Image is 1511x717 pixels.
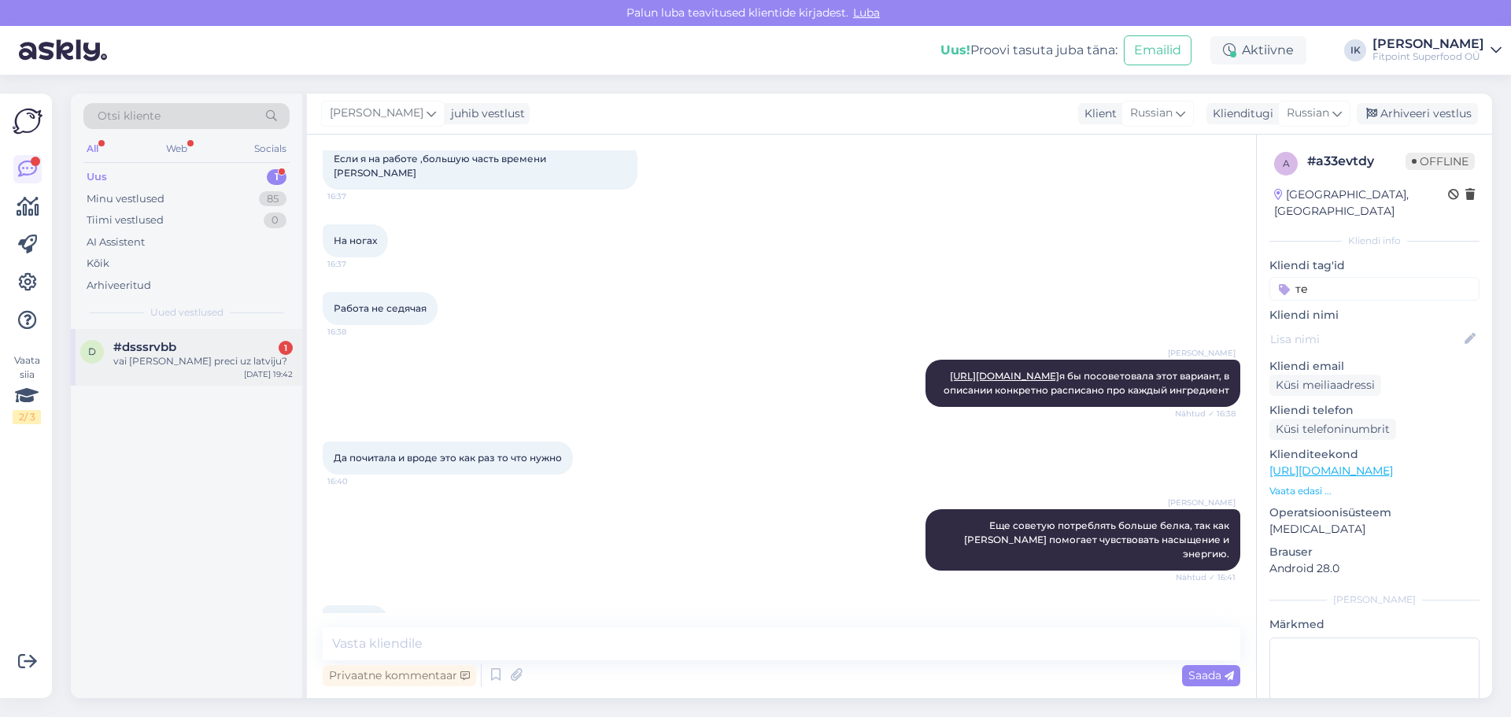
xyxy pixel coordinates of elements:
span: Да почитала и вроде это как раз то что нужно [334,452,562,464]
div: Proovi tasuta juba täna: [940,41,1118,60]
button: Emailid [1124,35,1191,65]
a: [URL][DOMAIN_NAME] [950,370,1059,382]
span: На ногах [334,235,377,246]
span: [PERSON_NAME] [330,105,423,122]
span: Uued vestlused [150,305,224,320]
div: # a33evtdy [1307,152,1406,171]
span: Saada [1188,668,1234,682]
div: [DATE] 19:42 [244,368,293,380]
span: Еще советую потреблять больше белка, так как [PERSON_NAME] помогает чувствовать насыщение и энергию. [964,519,1232,560]
div: Klienditugi [1206,105,1273,122]
div: 1 [267,169,286,185]
div: Küsi telefoninumbrit [1269,419,1396,440]
span: Работа не седячая [334,302,427,314]
span: Offline [1406,153,1475,170]
p: Brauser [1269,544,1480,560]
div: Fitpoint Superfood OÜ [1372,50,1484,63]
a: [URL][DOMAIN_NAME] [1269,464,1393,478]
p: Operatsioonisüsteem [1269,504,1480,521]
span: Russian [1130,105,1173,122]
span: 16:40 [327,475,386,487]
span: Nähtud ✓ 16:38 [1175,408,1236,419]
span: Luba [848,6,885,20]
b: Uus! [940,43,970,57]
div: Kõik [87,256,109,272]
span: Otsi kliente [98,108,161,124]
p: Kliendi email [1269,358,1480,375]
p: Vaata edasi ... [1269,484,1480,498]
p: Märkmed [1269,616,1480,633]
div: Web [163,139,190,159]
div: Uus [87,169,107,185]
span: Если я на работе ,большую часть времени [PERSON_NAME] [334,153,549,179]
div: Minu vestlused [87,191,164,207]
a: [PERSON_NAME]Fitpoint Superfood OÜ [1372,38,1502,63]
p: Android 28.0 [1269,560,1480,577]
span: [PERSON_NAME] [1168,497,1236,508]
p: Kliendi nimi [1269,307,1480,323]
div: Kliendi info [1269,234,1480,248]
div: juhib vestlust [445,105,525,122]
span: 16:37 [327,190,386,202]
div: 85 [259,191,286,207]
div: Arhiveeritud [87,278,151,294]
div: [PERSON_NAME] [1372,38,1484,50]
div: [GEOGRAPHIC_DATA], [GEOGRAPHIC_DATA] [1274,187,1448,220]
span: [PERSON_NAME] [1168,347,1236,359]
div: 0 [264,213,286,228]
p: Klienditeekond [1269,446,1480,463]
div: Küsi meiliaadressi [1269,375,1381,396]
span: я бы посоветовала этот вариант, в описании конкретно расписано про каждый ингредиент [944,370,1232,396]
span: Nähtud ✓ 16:41 [1176,571,1236,583]
div: 2 / 3 [13,410,41,424]
p: Kliendi tag'id [1269,257,1480,274]
div: Klient [1078,105,1117,122]
div: Arhiveeri vestlus [1357,103,1478,124]
img: Askly Logo [13,106,42,136]
div: 1 [279,341,293,355]
span: #dsssrvbb [113,340,176,354]
div: Vaata siia [13,353,41,424]
input: Lisa tag [1269,277,1480,301]
div: [PERSON_NAME] [1269,593,1480,607]
input: Lisa nimi [1270,331,1461,348]
div: AI Assistent [87,235,145,250]
span: Russian [1287,105,1329,122]
span: d [88,346,96,357]
p: Kliendi telefon [1269,402,1480,419]
div: All [83,139,102,159]
span: 16:37 [327,258,386,270]
div: Socials [251,139,290,159]
p: [MEDICAL_DATA] [1269,521,1480,538]
div: IK [1344,39,1366,61]
div: Aktiivne [1210,36,1306,65]
div: Tiimi vestlused [87,213,164,228]
span: 16:38 [327,326,386,338]
div: Privaatne kommentaar [323,665,476,686]
span: a [1283,157,1290,169]
div: vai [PERSON_NAME] preci uz latviju? [113,354,293,368]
